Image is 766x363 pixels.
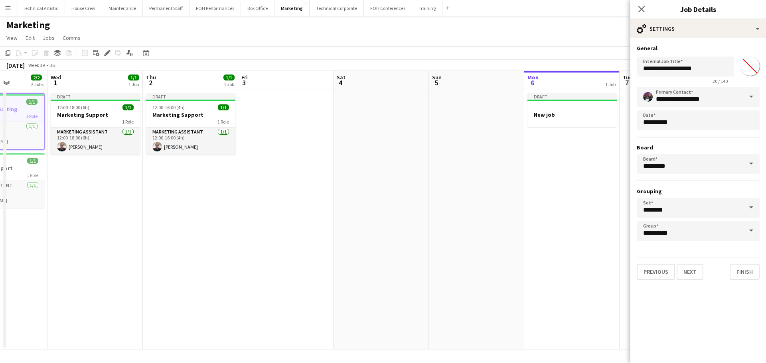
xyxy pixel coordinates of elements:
app-card-role: Marketing Assistant1/112:00-16:00 (4h)[PERSON_NAME] [146,128,235,155]
app-job-card: Draft12:00-16:00 (4h)1/1Marketing Support1 RoleMarketing Assistant1/112:00-16:00 (4h)[PERSON_NAME] [146,93,235,155]
a: Comms [59,33,84,43]
span: 3 [240,78,248,87]
span: Jobs [43,34,55,41]
button: FOH Conferences [364,0,412,16]
span: Edit [26,34,35,41]
div: [DATE] [6,61,25,69]
div: BST [49,62,57,68]
span: Fri [241,74,248,81]
app-job-card: Draft12:00-18:00 (6h)1/1Marketing Support1 RoleMarketing Assistant1/112:00-18:00 (6h)[PERSON_NAME] [51,93,140,155]
span: 2 [145,78,156,87]
span: 12:00-18:00 (6h) [57,104,89,110]
span: 2/2 [31,75,42,80]
span: Thu [146,74,156,81]
span: 1 Role [27,172,38,178]
span: 1/1 [128,75,139,80]
button: House Crew [65,0,102,16]
span: 7 [622,78,632,87]
span: Week 39 [26,62,46,68]
a: Edit [22,33,38,43]
button: Technical Corporate [310,0,364,16]
button: Previous [637,264,675,280]
span: 12:00-16:00 (4h) [152,104,185,110]
button: Maintenance [102,0,143,16]
span: Sun [432,74,442,81]
button: Technical Artistic [16,0,65,16]
span: Mon [527,74,539,81]
span: View [6,34,18,41]
div: Draft [146,93,235,100]
app-card-role: Marketing Assistant1/112:00-18:00 (6h)[PERSON_NAME] [51,128,140,155]
span: 5 [431,78,442,87]
span: Tue [623,74,632,81]
h3: Board [637,144,760,151]
h3: Job Details [630,4,766,14]
div: Draft [527,93,617,100]
div: Settings [630,19,766,38]
div: 1 Job [128,81,139,87]
button: FOH Performances [190,0,241,16]
h3: Marketing Support [51,111,140,118]
span: 6 [526,78,539,87]
span: Sat [337,74,345,81]
div: 1 Job [605,81,616,87]
button: Next [677,264,703,280]
div: 1 Job [224,81,234,87]
button: Box Office [241,0,274,16]
span: 1 Role [122,119,134,125]
span: Wed [51,74,61,81]
a: Jobs [39,33,58,43]
button: Training [412,0,442,16]
span: 20 / 140 [706,78,734,84]
h1: Marketing [6,19,50,31]
app-job-card: DraftNew job [527,93,617,127]
div: 2 Jobs [31,81,43,87]
h3: New job [527,111,617,118]
span: 1 Role [26,113,38,119]
button: Finish [730,264,760,280]
span: 1 [49,78,61,87]
span: 1/1 [26,99,38,105]
h3: Marketing Support [146,111,235,118]
span: 1/1 [27,158,38,164]
span: 1/1 [218,104,229,110]
span: 1 Role [217,119,229,125]
span: 1/1 [122,104,134,110]
span: 1/1 [223,75,235,80]
div: Draft [51,93,140,100]
button: Permanent Staff [143,0,190,16]
h3: General [637,45,760,52]
a: View [3,33,21,43]
button: Marketing [274,0,310,16]
span: 4 [336,78,345,87]
span: Comms [63,34,81,41]
h3: Grouping [637,188,760,195]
